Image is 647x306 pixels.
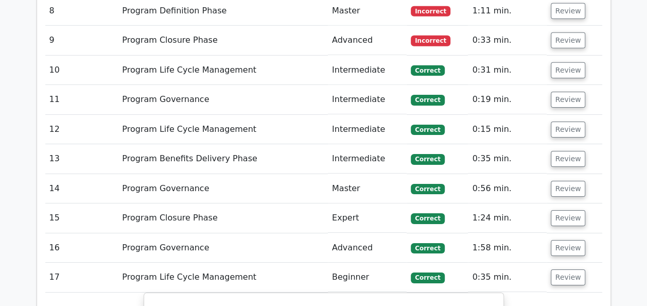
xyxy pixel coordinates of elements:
[411,65,444,76] span: Correct
[551,151,586,167] button: Review
[45,203,118,233] td: 15
[328,203,407,233] td: Expert
[551,92,586,108] button: Review
[328,56,407,85] td: Intermediate
[411,213,444,224] span: Correct
[328,144,407,174] td: Intermediate
[411,125,444,135] span: Correct
[328,85,407,114] td: Intermediate
[468,203,546,233] td: 1:24 min.
[468,174,546,203] td: 0:56 min.
[551,122,586,138] button: Review
[551,210,586,226] button: Review
[118,85,328,114] td: Program Governance
[411,36,450,46] span: Incorrect
[411,273,444,283] span: Correct
[551,62,586,78] button: Review
[468,144,546,174] td: 0:35 min.
[411,243,444,253] span: Correct
[328,115,407,144] td: Intermediate
[45,115,118,144] td: 12
[551,269,586,285] button: Review
[45,85,118,114] td: 11
[45,174,118,203] td: 14
[468,26,546,55] td: 0:33 min.
[328,26,407,55] td: Advanced
[468,233,546,263] td: 1:58 min.
[45,144,118,174] td: 13
[411,95,444,105] span: Correct
[468,115,546,144] td: 0:15 min.
[551,3,586,19] button: Review
[328,233,407,263] td: Advanced
[411,6,450,16] span: Incorrect
[551,32,586,48] button: Review
[468,56,546,85] td: 0:31 min.
[328,174,407,203] td: Master
[45,56,118,85] td: 10
[118,115,328,144] td: Program Life Cycle Management
[551,181,586,197] button: Review
[118,174,328,203] td: Program Governance
[468,85,546,114] td: 0:19 min.
[468,263,546,292] td: 0:35 min.
[45,233,118,263] td: 16
[118,233,328,263] td: Program Governance
[411,184,444,194] span: Correct
[45,26,118,55] td: 9
[118,203,328,233] td: Program Closure Phase
[118,56,328,85] td: Program Life Cycle Management
[118,26,328,55] td: Program Closure Phase
[551,240,586,256] button: Review
[118,144,328,174] td: Program Benefits Delivery Phase
[328,263,407,292] td: Beginner
[411,154,444,164] span: Correct
[118,263,328,292] td: Program Life Cycle Management
[45,263,118,292] td: 17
